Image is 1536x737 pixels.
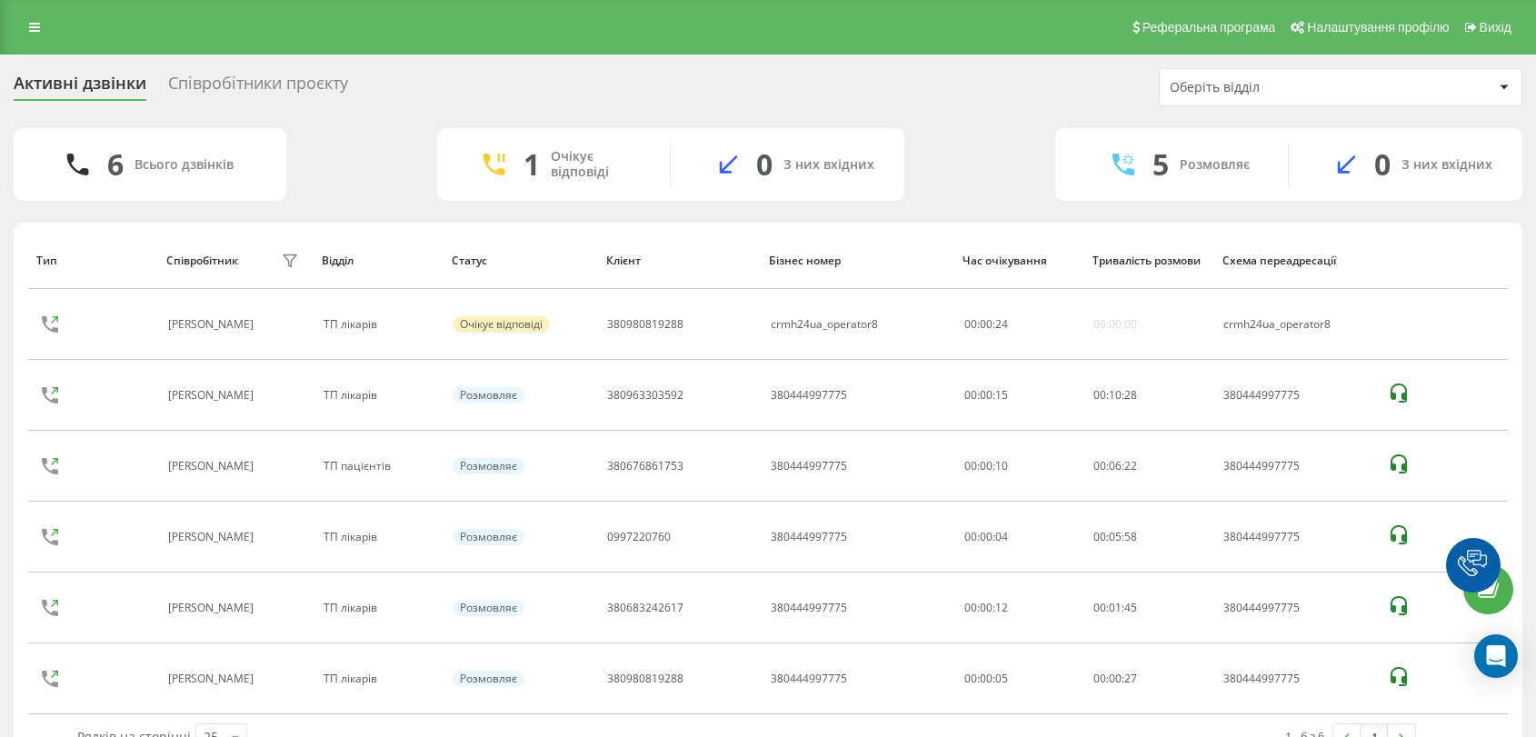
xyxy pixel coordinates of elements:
div: : : [1093,460,1137,473]
span: 00 [1093,458,1106,473]
div: Співробітник [166,254,238,267]
span: 22 [1124,458,1137,473]
div: Розмовляє [453,600,524,616]
div: Розмовляє [453,387,524,403]
div: ТП лікарів [324,672,434,685]
div: [PERSON_NAME] [168,531,258,543]
span: 27 [1124,671,1137,686]
div: 380444997775 [771,531,847,543]
div: Бізнес номер [769,254,945,267]
div: ТП лікарів [324,531,434,543]
div: crmh24ua_operator8 [1223,318,1368,331]
div: 00:00:04 [964,531,1074,543]
div: 1 [524,147,540,182]
div: 380444997775 [771,389,847,402]
span: 28 [1124,387,1137,403]
div: crmh24ua_operator8 [771,318,878,331]
div: З них вхідних [783,157,874,173]
span: 05 [1109,529,1122,544]
div: Тривалість розмови [1092,254,1205,267]
div: ТП пацієнтів [324,460,434,473]
span: 24 [995,316,1008,332]
span: Реферальна програма [1142,20,1276,35]
div: 380444997775 [1223,389,1368,402]
div: ТП лікарів [324,602,434,614]
div: [PERSON_NAME] [168,318,258,331]
span: 00 [964,316,977,332]
div: 380444997775 [1223,672,1368,685]
div: ТП лікарів [324,389,434,402]
div: : : [1093,389,1137,402]
div: Активні дзвінки [14,74,146,102]
span: 45 [1124,600,1137,615]
div: 380683242617 [607,602,683,614]
div: Клієнт [606,254,752,267]
div: Схема переадресації [1222,254,1370,267]
div: Очікує відповіді [551,149,643,180]
div: : : [964,318,1008,331]
span: 00 [980,316,992,332]
div: 0 [1374,147,1391,182]
div: З них вхідних [1401,157,1492,173]
div: 5 [1152,147,1169,182]
div: [PERSON_NAME] [168,460,258,473]
div: Розмовляє [453,671,524,687]
span: 06 [1109,458,1122,473]
div: Відділ [322,254,434,267]
div: Розмовляє [453,458,524,474]
div: 0 [756,147,773,182]
div: Оберіть відділ [1170,80,1387,95]
div: Час очікування [962,254,1075,267]
span: 10 [1109,387,1122,403]
div: 380444997775 [771,602,847,614]
div: 00:00:12 [964,602,1074,614]
div: Очікує відповіді [453,316,550,333]
div: 380980819288 [607,318,683,331]
div: 380444997775 [771,460,847,473]
span: Вихід [1480,20,1511,35]
span: 01 [1109,600,1122,615]
span: 00 [1093,600,1106,615]
div: 380980819288 [607,672,683,685]
div: 380444997775 [771,672,847,685]
div: 6 [107,147,124,182]
div: 00:00:10 [964,460,1074,473]
span: Налаштування профілю [1307,20,1449,35]
div: Open Intercom Messenger [1474,634,1518,678]
div: Розмовляє [453,529,524,545]
span: 00 [1109,671,1122,686]
div: 00:00:05 [964,672,1074,685]
div: [PERSON_NAME] [168,389,258,402]
div: Статус [452,254,589,267]
div: 380676861753 [607,460,683,473]
div: [PERSON_NAME] [168,602,258,614]
span: 00 [1093,387,1106,403]
div: [PERSON_NAME] [168,672,258,685]
div: 380444997775 [1223,460,1368,473]
div: : : [1093,531,1137,543]
div: Тип [36,254,149,267]
div: 380444997775 [1223,531,1368,543]
div: Розмовляє [1180,157,1250,173]
div: 00:00:00 [1093,318,1137,331]
div: 380963303592 [607,389,683,402]
div: 00:00:15 [964,389,1074,402]
div: : : [1093,602,1137,614]
div: Всього дзвінків [135,157,234,173]
div: 380444997775 [1223,602,1368,614]
div: Співробітники проєкту [168,74,348,102]
span: 58 [1124,529,1137,544]
span: 00 [1093,671,1106,686]
div: 0997220760 [607,531,671,543]
span: 00 [1093,529,1106,544]
div: ТП лікарів [324,318,434,331]
div: : : [1093,672,1137,685]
